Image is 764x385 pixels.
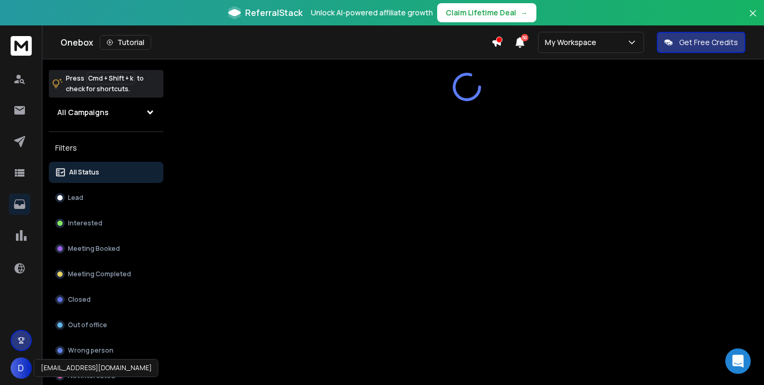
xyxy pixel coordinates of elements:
h1: All Campaigns [57,107,109,118]
button: Meeting Completed [49,264,163,285]
button: D [11,357,32,379]
p: Get Free Credits [679,37,738,48]
p: My Workspace [545,37,601,48]
p: All Status [69,168,99,177]
button: Meeting Booked [49,238,163,259]
p: Unlock AI-powered affiliate growth [311,7,433,18]
button: Close banner [746,6,760,32]
div: Onebox [60,35,491,50]
span: Cmd + Shift + k [86,72,135,84]
p: Out of office [68,321,107,329]
button: Closed [49,289,163,310]
div: Open Intercom Messenger [725,348,751,374]
span: ReferralStack [245,6,302,19]
button: All Campaigns [49,102,163,123]
p: Press to check for shortcuts. [66,73,144,94]
p: Wrong person [68,346,114,355]
h3: Filters [49,141,163,155]
button: Interested [49,213,163,234]
button: Get Free Credits [657,32,745,53]
p: Lead [68,194,83,202]
button: All Status [49,162,163,183]
button: Lead [49,187,163,208]
p: Interested [68,219,102,227]
button: Wrong person [49,340,163,361]
span: → [520,7,528,18]
button: Tutorial [100,35,151,50]
div: [EMAIL_ADDRESS][DOMAIN_NAME] [34,359,159,377]
button: Out of office [49,314,163,336]
p: Meeting Booked [68,244,120,253]
span: 50 [521,34,528,41]
p: Meeting Completed [68,270,131,278]
button: Claim Lifetime Deal→ [437,3,536,22]
p: Closed [68,295,91,304]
